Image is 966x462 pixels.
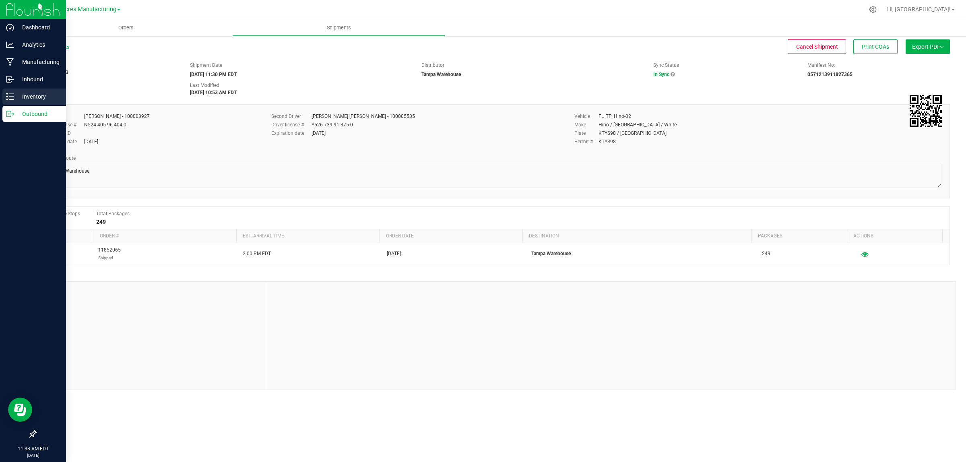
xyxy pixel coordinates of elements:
[84,121,126,128] div: N524-405-96-404-0
[14,23,62,32] p: Dashboard
[868,6,878,13] div: Manage settings
[910,95,942,127] img: Scan me!
[6,58,14,66] inline-svg: Manufacturing
[190,90,237,95] strong: [DATE] 10:53 AM EDT
[910,95,942,127] qrcode: 20250827-003
[421,62,444,69] label: Distributor
[84,138,98,145] div: [DATE]
[312,121,353,128] div: Y526 739 91 375 0
[853,39,898,54] button: Print COAs
[6,75,14,83] inline-svg: Inbound
[574,130,599,137] label: Plate
[190,62,222,69] label: Shipment Date
[190,82,219,89] label: Last Modified
[107,24,144,31] span: Orders
[93,229,236,243] th: Order #
[653,62,679,69] label: Sync Status
[84,113,150,120] div: [PERSON_NAME] - 100003927
[4,445,62,452] p: 11:38 AM EDT
[599,113,631,120] div: FL_TP_Hino-02
[6,110,14,118] inline-svg: Outbound
[574,113,599,120] label: Vehicle
[599,130,667,137] div: KTYS98 / [GEOGRAPHIC_DATA]
[8,398,32,422] iframe: Resource center
[788,39,846,54] button: Cancel Shipment
[35,62,178,69] span: Shipment #
[6,41,14,49] inline-svg: Analytics
[887,6,951,12] span: Hi, [GEOGRAPHIC_DATA]!
[906,39,950,54] button: Export PDF
[14,74,62,84] p: Inbound
[14,40,62,49] p: Analytics
[271,130,312,137] label: Expiration date
[96,211,130,217] span: Total Packages
[4,452,62,458] p: [DATE]
[379,229,522,243] th: Order date
[44,6,116,13] span: Green Acres Manufacturing
[599,121,677,128] div: Hino / [GEOGRAPHIC_DATA] / White
[271,113,312,120] label: Second Driver
[96,219,106,225] strong: 249
[762,250,770,258] span: 249
[421,72,461,77] strong: Tampa Warehouse
[98,246,121,262] span: 11852065
[14,109,62,119] p: Outbound
[312,113,415,120] div: [PERSON_NAME] [PERSON_NAME] - 100005535
[236,229,380,243] th: Est. arrival time
[807,72,852,77] strong: 0571213911827365
[232,19,445,36] a: Shipments
[14,92,62,101] p: Inventory
[6,93,14,101] inline-svg: Inventory
[912,43,943,50] span: Export PDF
[574,138,599,145] label: Permit #
[316,24,362,31] span: Shipments
[19,19,232,36] a: Orders
[574,121,599,128] label: Make
[14,57,62,67] p: Manufacturing
[807,62,835,69] label: Manifest No.
[847,229,942,243] th: Actions
[42,288,261,297] span: Notes
[531,250,752,258] p: Tampa Warehouse
[312,130,326,137] div: [DATE]
[271,121,312,128] label: Driver license #
[98,254,121,262] p: Shipped
[190,72,237,77] strong: [DATE] 11:30 PM EDT
[522,229,751,243] th: Destination
[6,23,14,31] inline-svg: Dashboard
[862,43,889,50] span: Print COAs
[751,229,847,243] th: Packages
[796,43,838,50] span: Cancel Shipment
[653,72,669,77] span: In Sync
[599,138,616,145] div: KTYS98
[387,250,401,258] span: [DATE]
[243,250,271,258] span: 2:00 PM EDT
